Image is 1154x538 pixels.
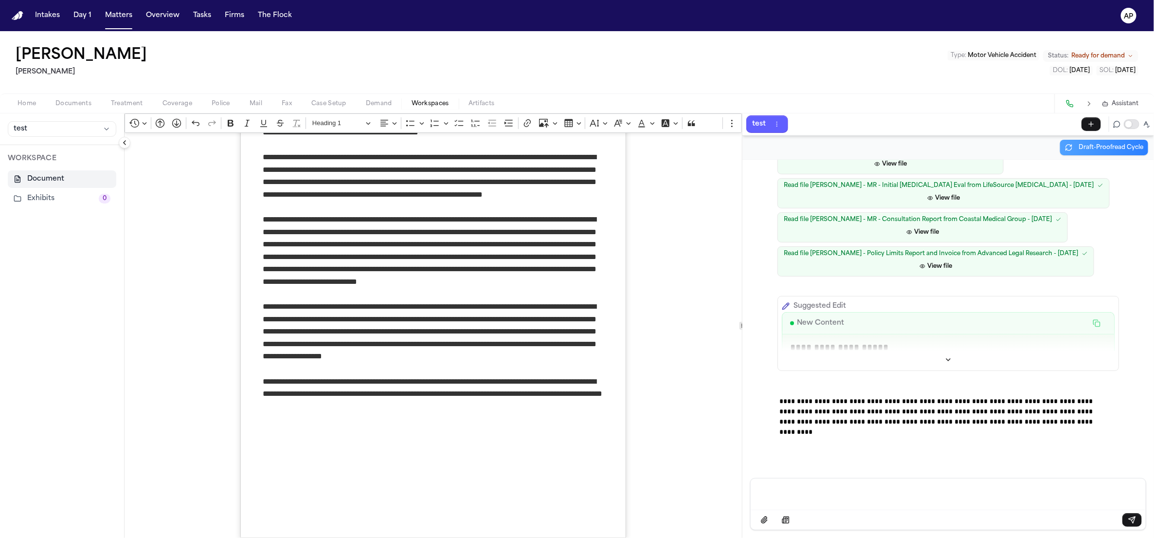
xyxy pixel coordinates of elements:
[1097,66,1138,75] button: Edit SOL: 2027-02-24
[782,353,1115,367] button: Show more
[1071,52,1125,60] span: Ready for demand
[784,225,1062,239] button: View file
[1069,68,1090,74] span: [DATE]
[18,100,36,108] span: Home
[1048,52,1068,60] span: Status:
[8,121,116,137] button: test
[16,66,151,78] h2: [PERSON_NAME]
[951,53,966,58] span: Type :
[1124,119,1139,129] button: Toggle proofreading mode
[250,100,262,108] span: Mail
[1079,144,1143,151] span: Draft-Proofread Cycle
[101,7,136,24] button: Matters
[1100,68,1114,74] span: SOL :
[221,7,248,24] button: Firms
[162,100,192,108] span: Coverage
[751,479,1146,510] div: Message input
[16,47,147,64] h1: [PERSON_NAME]
[784,250,1078,258] span: Read file [PERSON_NAME] - Policy Limits Report and Invoice from Advanced Legal Research - [DATE]
[254,7,296,24] button: The Flock
[8,190,116,207] button: Exhibits0
[784,157,997,171] button: View file
[469,100,495,108] span: Artifacts
[755,513,774,527] button: Attach files
[793,300,846,312] p: Suggested Edit
[1063,97,1077,111] button: Make a Call
[212,100,230,108] span: Police
[125,113,742,133] div: Editor toolbar
[1102,100,1138,108] button: Assistant
[55,100,91,108] span: Documents
[1087,316,1106,330] button: Copy new content
[119,137,130,148] button: Collapse sidebar
[282,100,292,108] span: Fax
[746,115,788,133] button: testThread actions
[784,182,1094,189] span: Read file [PERSON_NAME] - MR - Initial [MEDICAL_DATA] Eval from LifeSource [MEDICAL_DATA] - [DATE]
[968,53,1036,58] span: Motor Vehicle Accident
[308,116,375,131] button: Heading 1, Heading
[784,191,1103,205] button: View file
[70,7,95,24] button: Day 1
[8,153,116,165] p: WORKSPACE
[8,170,116,188] button: Document
[311,100,346,108] span: Case Setup
[366,100,392,108] span: Demand
[797,317,844,329] p: New Content
[776,513,795,527] button: Select demand example
[1122,513,1142,527] button: Send message
[31,7,64,24] button: Intakes
[412,100,449,108] span: Workspaces
[1112,100,1138,108] span: Assistant
[111,100,143,108] span: Treatment
[12,11,23,20] img: Finch Logo
[948,51,1039,60] button: Edit Type: Motor Vehicle Accident
[142,7,183,24] button: Overview
[189,7,215,24] button: Tasks
[1060,140,1148,155] button: Draft-Proofread Cycle
[772,119,782,130] button: Thread actions
[16,47,147,64] button: Edit matter name
[784,216,1052,223] span: Read file [PERSON_NAME] - MR - Consultation Report from Coastal Medical Group - [DATE]
[99,194,110,204] span: 0
[312,117,363,129] span: Heading 1
[1053,68,1068,74] span: DOL :
[12,11,23,20] a: Home
[1050,66,1093,75] button: Edit DOL: 2025-02-24
[1043,50,1138,62] button: Change status from Ready for demand
[784,260,1088,273] button: View file
[1115,68,1136,74] span: [DATE]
